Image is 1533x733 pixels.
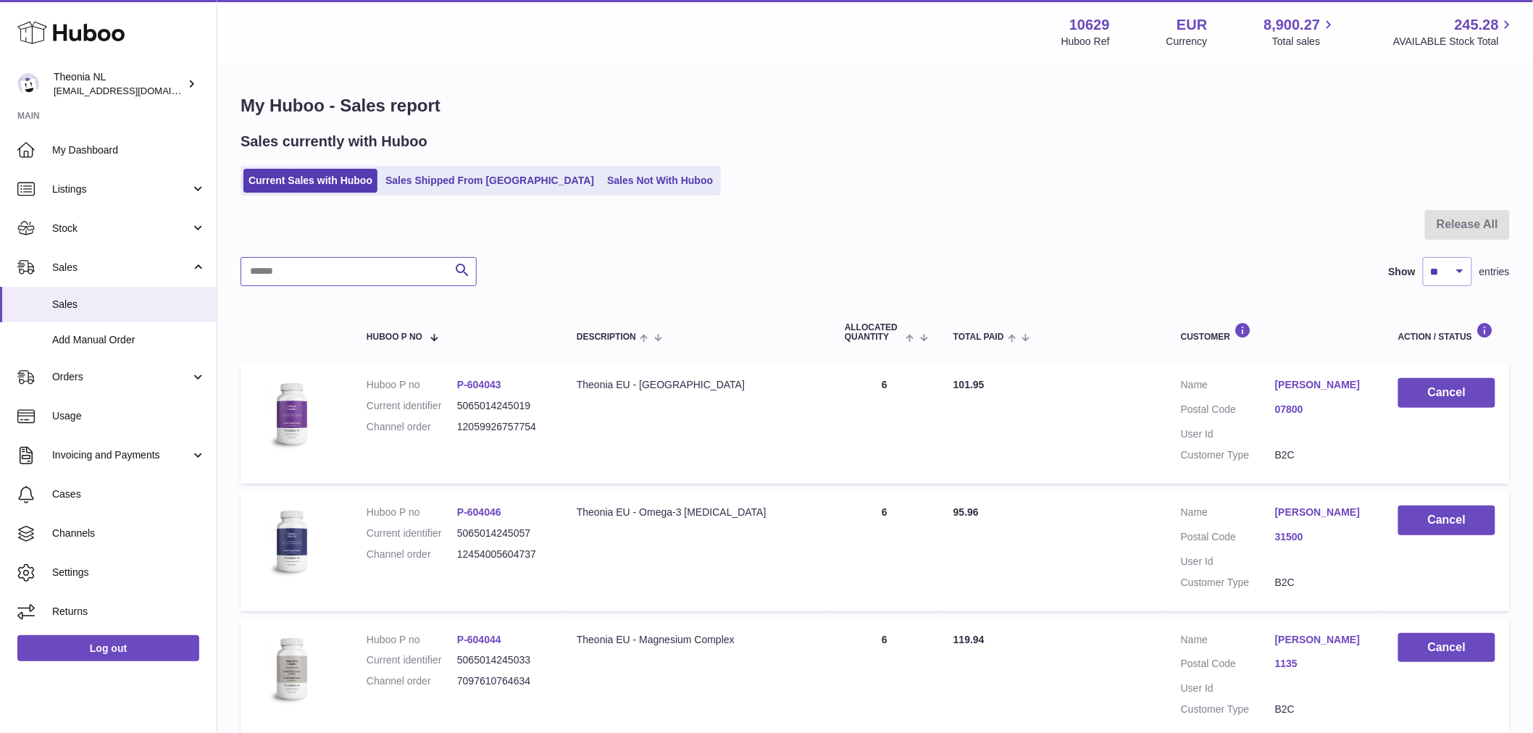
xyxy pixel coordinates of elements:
[52,527,206,540] span: Channels
[457,634,501,645] a: P-604044
[1398,322,1495,342] div: Action / Status
[1398,506,1495,535] button: Cancel
[255,378,327,451] img: 106291725893172.jpg
[1275,506,1369,519] a: [PERSON_NAME]
[255,506,327,578] img: 106291725893086.jpg
[380,169,599,193] a: Sales Shipped From [GEOGRAPHIC_DATA]
[1264,15,1321,35] span: 8,900.27
[1398,633,1495,663] button: Cancel
[1181,506,1275,523] dt: Name
[17,635,199,661] a: Log out
[1181,576,1275,590] dt: Customer Type
[1393,35,1516,49] span: AVAILABLE Stock Total
[17,73,39,95] img: info@wholesomegoods.eu
[577,378,816,392] div: Theonia EU - [GEOGRAPHIC_DATA]
[367,548,457,561] dt: Channel order
[52,487,206,501] span: Cases
[1181,657,1275,674] dt: Postal Code
[52,409,206,423] span: Usage
[1181,322,1369,342] div: Customer
[367,653,457,667] dt: Current identifier
[367,399,457,413] dt: Current identifier
[1181,555,1275,569] dt: User Id
[602,169,718,193] a: Sales Not With Huboo
[1275,576,1369,590] dd: B2C
[953,506,979,518] span: 95.96
[1061,35,1110,49] div: Huboo Ref
[830,364,939,484] td: 6
[52,333,206,347] span: Add Manual Order
[1479,265,1510,279] span: entries
[457,674,548,688] dd: 7097610764634
[1393,15,1516,49] a: 245.28 AVAILABLE Stock Total
[1275,403,1369,416] a: 07800
[367,420,457,434] dt: Channel order
[830,491,939,611] td: 6
[1389,265,1416,279] label: Show
[457,548,548,561] dd: 12454005604737
[52,448,191,462] span: Invoicing and Payments
[1181,682,1275,695] dt: User Id
[1181,403,1275,420] dt: Postal Code
[243,169,377,193] a: Current Sales with Huboo
[577,506,816,519] div: Theonia EU - Omega-3 [MEDICAL_DATA]
[1181,427,1275,441] dt: User Id
[1275,633,1369,647] a: [PERSON_NAME]
[953,379,985,390] span: 101.95
[1181,530,1275,548] dt: Postal Code
[367,674,457,688] dt: Channel order
[54,85,213,96] span: [EMAIL_ADDRESS][DOMAIN_NAME]
[1264,15,1337,49] a: 8,900.27 Total sales
[953,332,1004,342] span: Total paid
[241,132,427,151] h2: Sales currently with Huboo
[577,332,636,342] span: Description
[457,527,548,540] dd: 5065014245057
[1275,448,1369,462] dd: B2C
[845,323,902,342] span: ALLOCATED Quantity
[52,566,206,579] span: Settings
[367,332,422,342] span: Huboo P no
[367,527,457,540] dt: Current identifier
[52,261,191,275] span: Sales
[1181,448,1275,462] dt: Customer Type
[1181,378,1275,395] dt: Name
[457,653,548,667] dd: 5065014245033
[1181,703,1275,716] dt: Customer Type
[52,222,191,235] span: Stock
[1455,15,1499,35] span: 245.28
[1275,530,1369,544] a: 31500
[241,94,1510,117] h1: My Huboo - Sales report
[367,506,457,519] dt: Huboo P no
[1069,15,1110,35] strong: 10629
[457,399,548,413] dd: 5065014245019
[52,183,191,196] span: Listings
[577,633,816,647] div: Theonia EU - Magnesium Complex
[54,70,184,98] div: Theonia NL
[1181,633,1275,650] dt: Name
[1275,657,1369,671] a: 1135
[1177,15,1207,35] strong: EUR
[1272,35,1337,49] span: Total sales
[1275,378,1369,392] a: [PERSON_NAME]
[52,605,206,619] span: Returns
[52,370,191,384] span: Orders
[1166,35,1208,49] div: Currency
[953,634,985,645] span: 119.94
[52,143,206,157] span: My Dashboard
[1275,703,1369,716] dd: B2C
[457,379,501,390] a: P-604043
[367,633,457,647] dt: Huboo P no
[367,378,457,392] dt: Huboo P no
[457,420,548,434] dd: 12059926757754
[255,633,327,705] img: 106291725893142.jpg
[457,506,501,518] a: P-604046
[52,298,206,311] span: Sales
[1398,378,1495,408] button: Cancel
